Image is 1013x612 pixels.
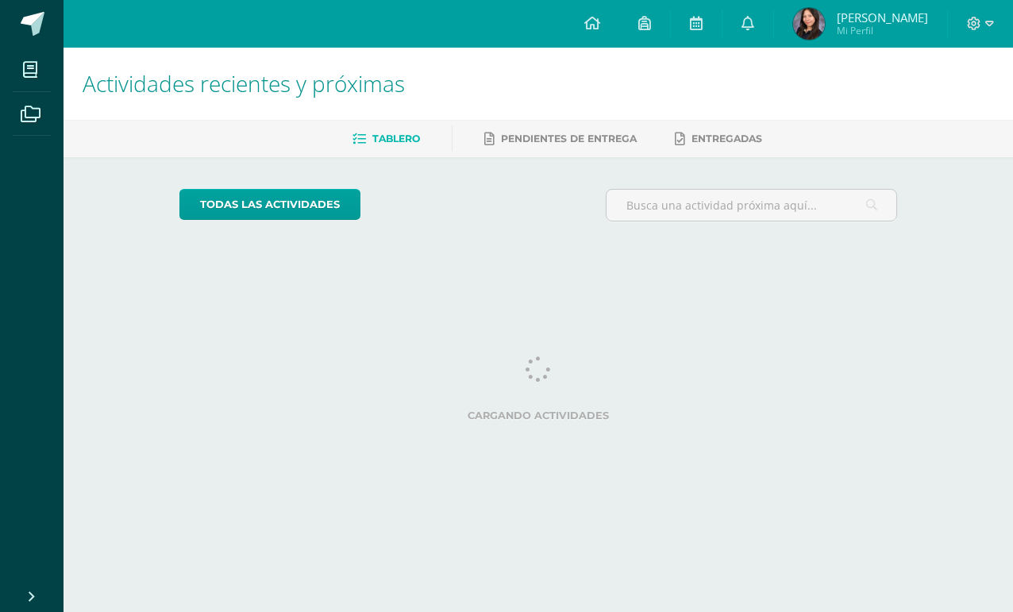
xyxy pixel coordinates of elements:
span: Actividades recientes y próximas [83,68,405,98]
a: todas las Actividades [179,189,360,220]
a: Tablero [352,126,420,152]
a: Entregadas [675,126,762,152]
a: Pendientes de entrega [484,126,637,152]
span: Entregadas [691,133,762,144]
img: 2f7785b8d5bb2659e6b405af8396832c.png [793,8,825,40]
span: [PERSON_NAME] [837,10,928,25]
span: Tablero [372,133,420,144]
input: Busca una actividad próxima aquí... [607,190,897,221]
span: Mi Perfil [837,24,928,37]
label: Cargando actividades [179,410,898,421]
span: Pendientes de entrega [501,133,637,144]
